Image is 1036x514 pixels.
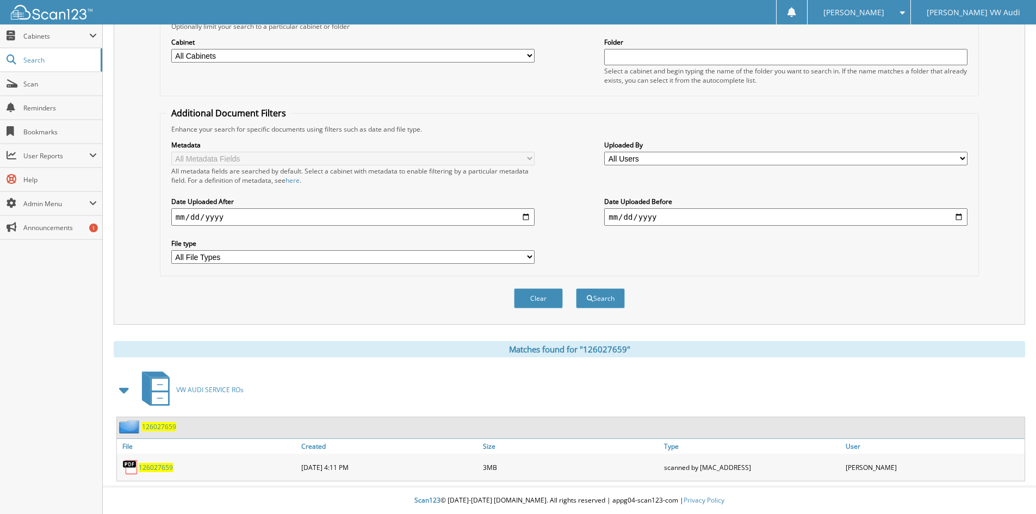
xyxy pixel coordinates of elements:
label: Date Uploaded Before [604,197,967,206]
legend: Additional Document Filters [166,107,291,119]
input: end [604,208,967,226]
span: [PERSON_NAME] [823,9,884,16]
div: [PERSON_NAME] [843,456,1025,478]
span: Cabinets [23,32,89,41]
label: Date Uploaded After [171,197,535,206]
div: © [DATE]-[DATE] [DOMAIN_NAME]. All rights reserved | appg04-scan123-com | [103,487,1036,514]
button: Clear [514,288,563,308]
div: [DATE] 4:11 PM [299,456,480,478]
a: Size [480,439,662,454]
div: Optionally limit your search to a particular cabinet or folder [166,22,973,31]
div: scanned by [MAC_ADDRESS] [661,456,843,478]
div: Matches found for "126027659" [114,341,1025,357]
a: User [843,439,1025,454]
a: 126027659 [142,422,176,431]
a: 126027659 [139,463,173,472]
span: Admin Menu [23,199,89,208]
span: Search [23,55,95,65]
span: Scan123 [414,496,441,505]
a: here [286,176,300,185]
label: Uploaded By [604,140,967,150]
span: Help [23,175,97,184]
span: [PERSON_NAME] VW Audi [927,9,1020,16]
span: User Reports [23,151,89,160]
iframe: Chat Widget [982,462,1036,514]
span: Announcements [23,223,97,232]
img: PDF.png [122,459,139,475]
button: Search [576,288,625,308]
img: scan123-logo-white.svg [11,5,92,20]
div: 1 [89,224,98,232]
a: Created [299,439,480,454]
div: 3MB [480,456,662,478]
span: VW AUDI SERVICE ROs [176,385,244,394]
input: start [171,208,535,226]
span: Bookmarks [23,127,97,137]
a: VW AUDI SERVICE ROs [135,368,244,411]
label: Cabinet [171,38,535,47]
span: Reminders [23,103,97,113]
a: Privacy Policy [684,496,724,505]
a: Type [661,439,843,454]
div: Select a cabinet and begin typing the name of the folder you want to search in. If the name match... [604,66,967,85]
label: Folder [604,38,967,47]
label: Metadata [171,140,535,150]
label: File type [171,239,535,248]
img: folder2.png [119,420,142,434]
a: File [117,439,299,454]
span: Scan [23,79,97,89]
div: Enhance your search for specific documents using filters such as date and file type. [166,125,973,134]
div: All metadata fields are searched by default. Select a cabinet with metadata to enable filtering b... [171,166,535,185]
